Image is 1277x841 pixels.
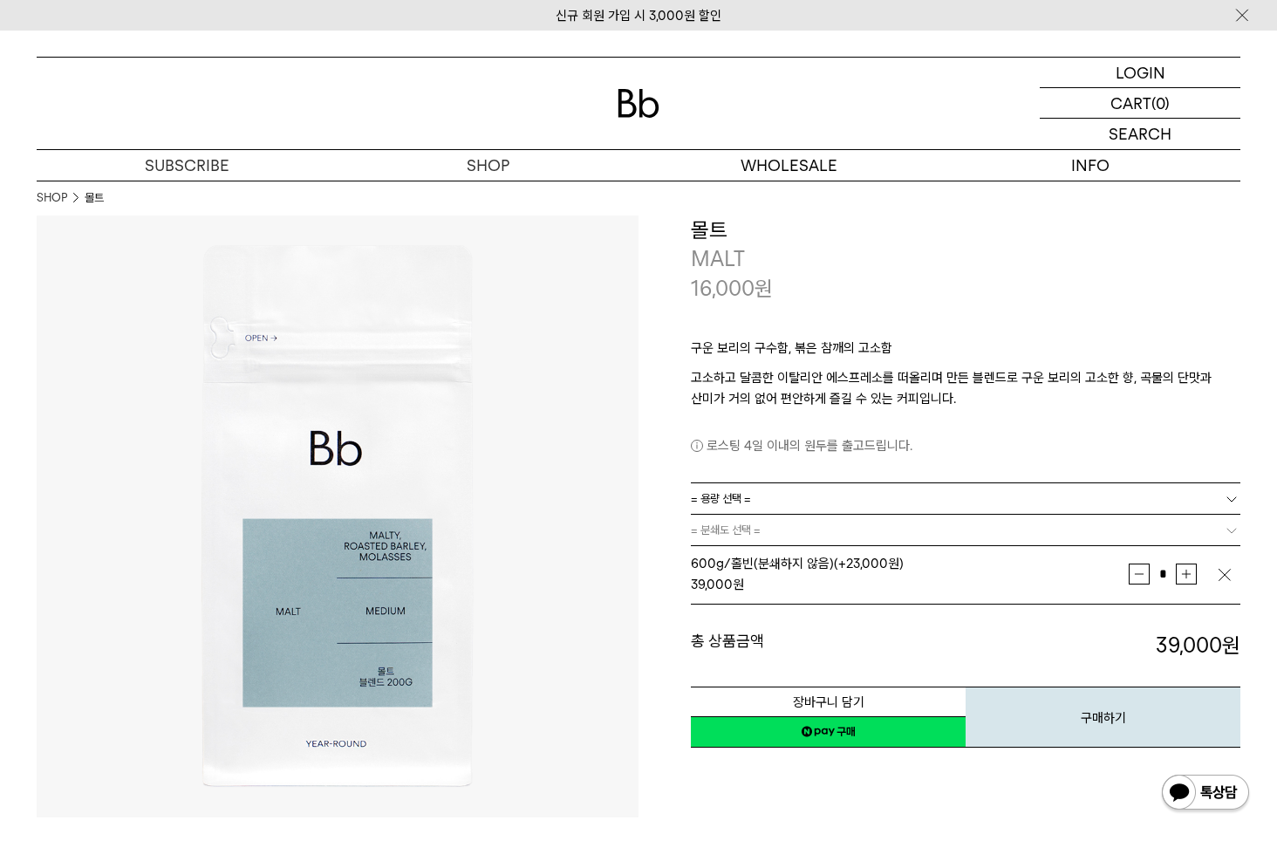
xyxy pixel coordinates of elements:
[1116,58,1165,87] p: LOGIN
[556,8,721,24] a: 신규 회원 가입 시 3,000원 할인
[638,150,939,181] p: WHOLESALE
[755,276,773,301] span: 원
[691,435,1240,456] p: 로스팅 4일 이내의 원두를 출고드립니다.
[691,483,751,514] span: = 용량 선택 =
[691,274,773,304] p: 16,000
[1110,88,1151,118] p: CART
[1176,564,1197,585] button: 증가
[939,150,1240,181] p: INFO
[691,716,966,748] a: 새창
[691,367,1240,409] p: 고소하고 달콤한 이탈리안 에스프레소를 떠올리며 만든 블렌드로 구운 보리의 고소한 향, 곡물의 단맛과 산미가 거의 없어 편안하게 즐길 수 있는 커피입니다.
[691,215,1240,245] h3: 몰트
[1040,58,1240,88] a: LOGIN
[338,150,638,181] a: SHOP
[1040,88,1240,119] a: CART (0)
[691,687,966,717] button: 장바구니 담기
[691,338,1240,367] p: 구운 보리의 구수함, 볶은 참깨의 고소함
[37,215,638,817] img: 몰트
[37,150,338,181] a: SUBSCRIBE
[966,687,1240,748] button: 구매하기
[1160,773,1251,815] img: 카카오톡 채널 1:1 채팅 버튼
[691,515,761,545] span: = 분쇄도 선택 =
[37,189,67,207] a: SHOP
[1129,564,1150,585] button: 감소
[1109,119,1171,149] p: SEARCH
[691,556,904,571] span: 600g/홀빈(분쇄하지 않음) (+23,000원)
[691,631,966,660] dt: 총 상품금액
[691,574,1129,595] div: 원
[618,89,659,118] img: 로고
[1216,566,1233,584] img: 삭제
[691,577,733,592] strong: 39,000
[85,189,104,207] li: 몰트
[691,244,1240,274] p: MALT
[1151,88,1170,118] p: (0)
[1222,632,1240,658] b: 원
[1156,632,1240,658] strong: 39,000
